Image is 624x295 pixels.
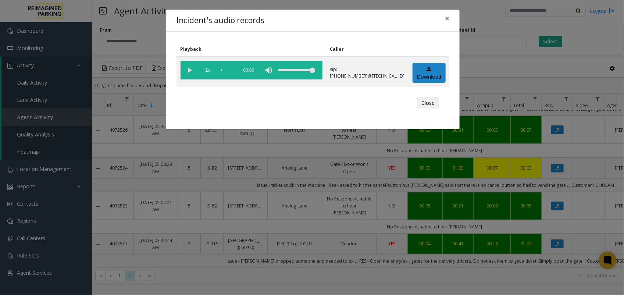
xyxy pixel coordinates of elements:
th: Caller [326,42,409,57]
span: playback speed button [199,61,217,79]
h4: Incident's audio records [176,15,264,26]
span: × [445,13,449,24]
div: scrub bar [221,61,234,79]
a: Download [413,63,446,83]
button: Close [440,10,454,28]
p: sip:[PHONE_NUMBER]@[TECHNICAL_ID] [330,66,405,79]
button: Close [417,97,439,109]
div: volume level [278,61,315,79]
th: Playback [176,42,326,57]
